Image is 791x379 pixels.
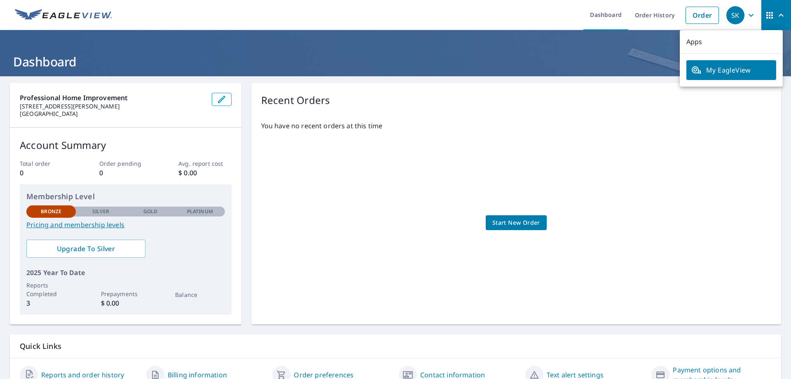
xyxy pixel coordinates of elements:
[41,208,61,215] p: Bronze
[20,93,205,103] p: Professional Home Improvement
[492,218,540,228] span: Start New Order
[101,298,150,308] p: $ 0.00
[20,159,73,168] p: Total order
[726,6,744,24] div: SK
[26,268,225,278] p: 2025 Year To Date
[20,103,205,110] p: [STREET_ADDRESS][PERSON_NAME]
[486,215,547,231] a: Start New Order
[261,93,330,108] p: Recent Orders
[15,9,112,21] img: EV Logo
[686,60,776,80] a: My EagleView
[26,281,76,298] p: Reports Completed
[33,244,139,253] span: Upgrade To Silver
[178,168,231,178] p: $ 0.00
[20,168,73,178] p: 0
[143,208,157,215] p: Gold
[20,110,205,118] p: [GEOGRAPHIC_DATA]
[99,159,152,168] p: Order pending
[20,138,232,153] p: Account Summary
[101,290,150,298] p: Prepayments
[92,208,110,215] p: Silver
[26,298,76,308] p: 3
[680,30,783,54] p: Apps
[178,159,231,168] p: Avg. report cost
[261,121,771,131] p: You have no recent orders at this time
[691,65,771,75] span: My EagleView
[10,53,781,70] h1: Dashboard
[26,220,225,230] a: Pricing and membership levels
[99,168,152,178] p: 0
[26,191,225,202] p: Membership Level
[175,290,225,299] p: Balance
[20,341,771,351] p: Quick Links
[686,7,719,24] a: Order
[187,208,213,215] p: Platinum
[26,240,145,258] a: Upgrade To Silver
